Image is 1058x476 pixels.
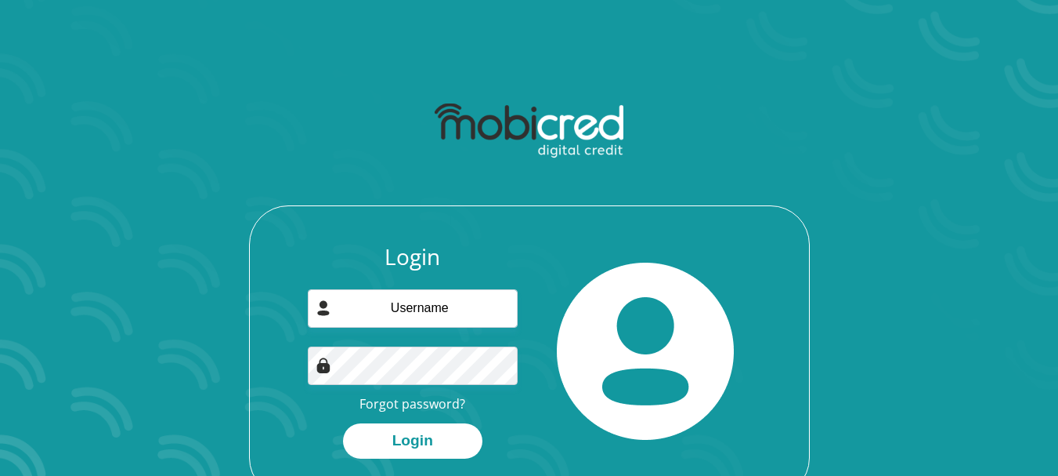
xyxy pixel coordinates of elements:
img: user-icon image [316,300,331,316]
button: Login [343,423,482,459]
h3: Login [308,244,518,271]
a: Forgot password? [359,395,465,412]
img: Image [316,358,331,373]
input: Username [308,289,518,328]
img: mobicred logo [435,104,623,158]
